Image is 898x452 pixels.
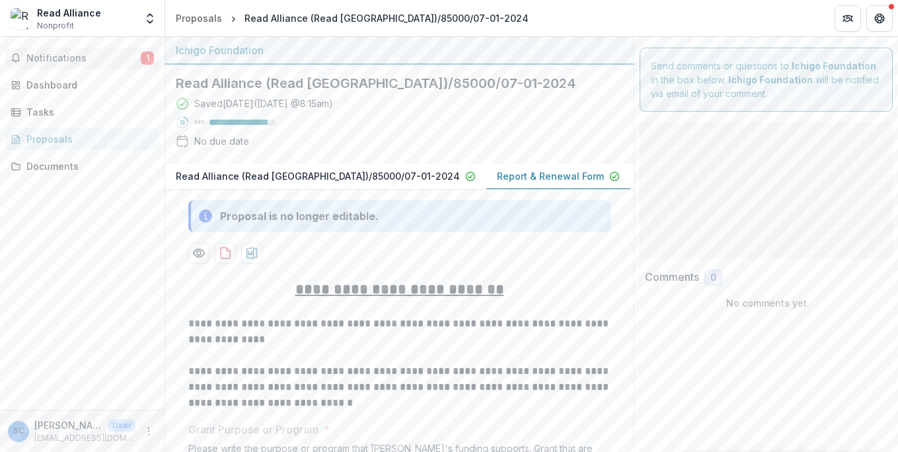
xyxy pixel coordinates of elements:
[5,101,159,123] a: Tasks
[34,432,135,444] p: [EMAIL_ADDRESS][DOMAIN_NAME]
[5,48,159,69] button: Notifications1
[194,118,204,127] p: 88 %
[11,8,32,29] img: Read Alliance
[34,418,103,432] p: [PERSON_NAME]
[792,60,876,71] strong: Ichigo Foundation
[640,48,893,112] div: Send comments or questions to in the box below. will be notified via email of your comment.
[26,53,141,64] span: Notifications
[176,169,460,183] p: Read Alliance (Read [GEOGRAPHIC_DATA])/85000/07-01-2024
[710,272,716,283] span: 0
[26,105,149,119] div: Tasks
[26,159,149,173] div: Documents
[244,11,529,25] div: Read Alliance (Read [GEOGRAPHIC_DATA])/85000/07-01-2024
[728,74,813,85] strong: Ichigo Foundation
[170,9,534,28] nav: breadcrumb
[188,243,209,264] button: Preview a306b50f-78c0-4c4f-97de-831cc14d0a5a-1.pdf
[141,424,157,439] button: More
[241,243,262,264] button: download-proposal
[220,208,379,224] div: Proposal is no longer editable.
[497,169,604,183] p: Report & Renewal Form
[13,427,24,435] div: Shea Copeland
[866,5,893,32] button: Get Help
[26,132,149,146] div: Proposals
[108,420,135,432] p: User
[170,9,227,28] a: Proposals
[645,296,887,310] p: No comments yet
[37,20,74,32] span: Nonprofit
[176,75,602,91] h2: Read Alliance (Read [GEOGRAPHIC_DATA])/85000/07-01-2024
[37,6,101,20] div: Read Alliance
[215,243,236,264] button: download-proposal
[188,422,318,437] p: Grant Purpose or Program
[5,128,159,150] a: Proposals
[141,52,154,65] span: 1
[645,271,699,283] h2: Comments
[194,96,333,110] div: Saved [DATE] ( [DATE] @ 8:15am )
[835,5,861,32] button: Partners
[176,42,623,58] div: Ichigo Foundation
[141,5,159,32] button: Open entity switcher
[194,134,249,148] div: No due date
[5,74,159,96] a: Dashboard
[176,11,222,25] div: Proposals
[26,78,149,92] div: Dashboard
[5,155,159,177] a: Documents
